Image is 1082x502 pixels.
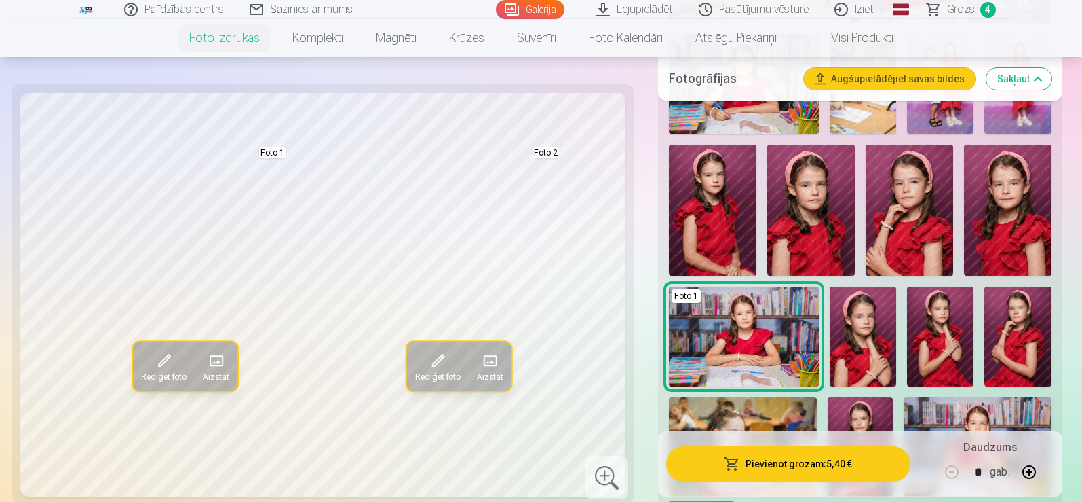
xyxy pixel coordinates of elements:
span: Aizstāt [202,372,229,382]
div: Foto 1 [672,289,701,303]
a: Magnēti [360,19,433,57]
a: Foto kalendāri [573,19,679,57]
a: Visi produkti [793,19,910,57]
button: Aizstāt [468,342,511,391]
button: Sakļaut [986,68,1051,90]
a: Komplekti [276,19,360,57]
button: Rediģēt foto [406,342,468,391]
a: Krūzes [433,19,501,57]
span: 4 [980,2,996,18]
img: /fa1 [79,5,94,14]
button: Aizstāt [194,342,237,391]
button: Augšupielādējiet savas bildes [804,68,975,90]
span: Aizstāt [476,372,503,382]
div: gab. [990,456,1010,488]
h5: Fotogrāfijas [669,69,792,88]
a: Suvenīri [501,19,573,57]
span: Rediģēt foto [140,372,186,382]
h5: Daudzums [963,440,1017,456]
a: Atslēgu piekariņi [679,19,793,57]
button: Pievienot grozam:5,40 € [666,446,910,482]
span: Grozs [947,1,975,18]
span: Rediģēt foto [414,372,460,382]
a: Foto izdrukas [173,19,276,57]
button: Rediģēt foto [132,342,194,391]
